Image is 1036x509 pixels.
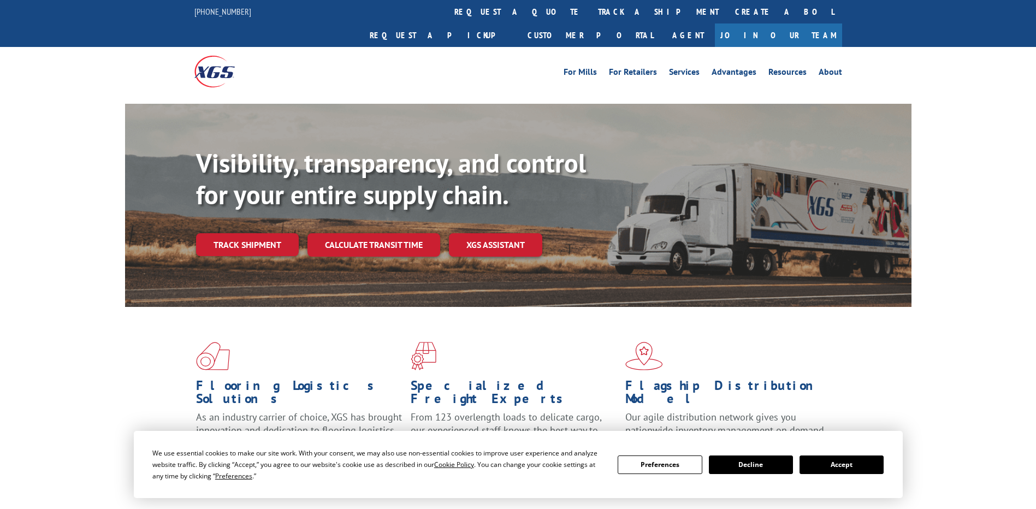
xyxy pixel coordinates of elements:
a: [PHONE_NUMBER] [194,6,251,17]
h1: Flagship Distribution Model [625,379,832,411]
div: Cookie Consent Prompt [134,431,903,498]
a: For Mills [564,68,597,80]
span: Preferences [215,471,252,481]
span: As an industry carrier of choice, XGS has brought innovation and dedication to flooring logistics... [196,411,402,449]
a: Request a pickup [362,23,519,47]
button: Decline [709,455,793,474]
div: We use essential cookies to make our site work. With your consent, we may also use non-essential ... [152,447,605,482]
a: Resources [768,68,807,80]
span: Cookie Policy [434,460,474,469]
a: Customer Portal [519,23,661,47]
button: Accept [800,455,884,474]
img: xgs-icon-total-supply-chain-intelligence-red [196,342,230,370]
b: Visibility, transparency, and control for your entire supply chain. [196,146,586,211]
a: Agent [661,23,715,47]
a: Join Our Team [715,23,842,47]
span: Our agile distribution network gives you nationwide inventory management on demand. [625,411,826,436]
a: For Retailers [609,68,657,80]
button: Preferences [618,455,702,474]
a: Services [669,68,700,80]
a: XGS ASSISTANT [449,233,542,257]
p: From 123 overlength loads to delicate cargo, our experienced staff knows the best way to move you... [411,411,617,459]
a: Calculate transit time [307,233,440,257]
img: xgs-icon-focused-on-flooring-red [411,342,436,370]
h1: Flooring Logistics Solutions [196,379,402,411]
a: Track shipment [196,233,299,256]
a: Advantages [712,68,756,80]
img: xgs-icon-flagship-distribution-model-red [625,342,663,370]
a: About [819,68,842,80]
h1: Specialized Freight Experts [411,379,617,411]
